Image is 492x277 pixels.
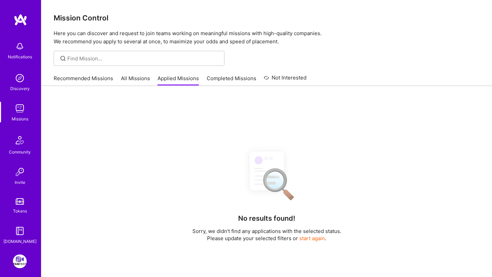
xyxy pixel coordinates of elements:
input: Find Mission... [67,55,219,62]
button: start again [299,235,325,242]
div: Community [9,148,31,156]
img: discovery [13,71,27,85]
img: Invite [13,165,27,179]
img: No Results [238,145,296,205]
div: Discovery [10,85,30,92]
img: Community [12,132,28,148]
p: Please update your selected filters or . [192,235,341,242]
a: Not Interested [264,74,306,86]
img: FanFest: Media Engagement Platform [13,254,27,268]
img: teamwork [13,102,27,115]
p: Sorry, we didn't find any applications with the selected status. [192,228,341,235]
h3: Mission Control [54,14,480,22]
a: Completed Missions [207,75,256,86]
img: tokens [16,198,24,205]
p: Here you can discover and request to join teams working on meaningful missions with high-quality ... [54,29,480,46]
a: Recommended Missions [54,75,113,86]
div: [DOMAIN_NAME] [3,238,37,245]
a: All Missions [121,75,150,86]
img: logo [14,14,27,26]
div: Notifications [8,53,32,60]
a: FanFest: Media Engagement Platform [11,254,28,268]
div: Missions [12,115,28,122]
div: Tokens [13,207,27,215]
i: icon SearchGrey [59,55,67,62]
img: guide book [13,224,27,238]
a: Applied Missions [158,75,199,86]
div: Invite [15,179,25,186]
img: bell [13,40,27,53]
h4: No results found! [238,214,295,222]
